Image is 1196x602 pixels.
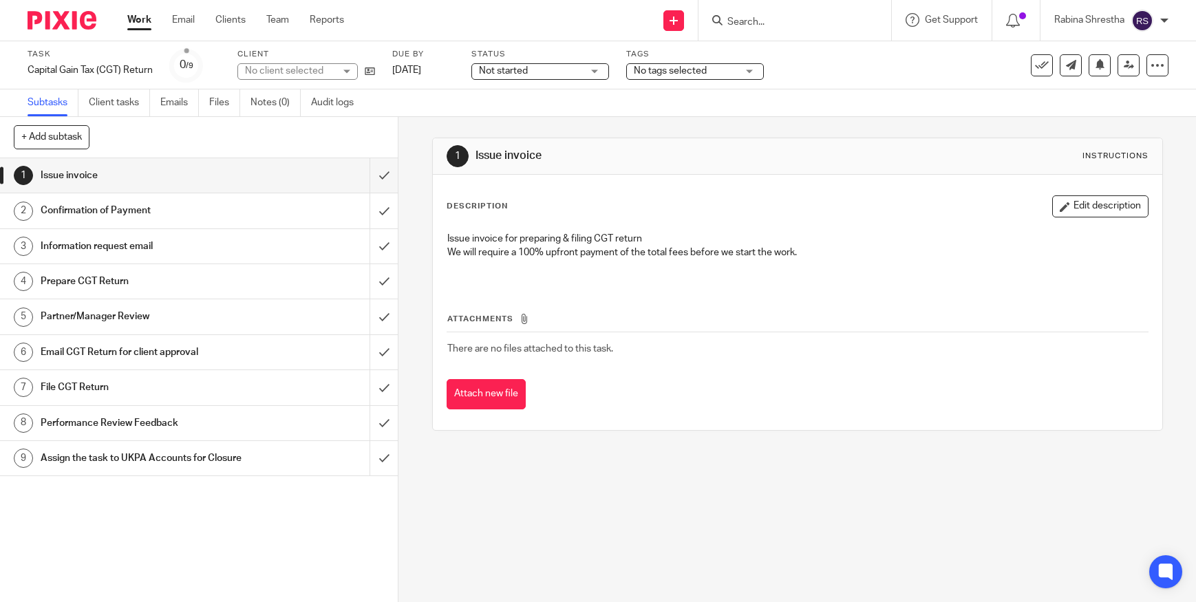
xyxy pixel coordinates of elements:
label: Client [237,49,375,60]
div: 7 [14,378,33,397]
label: Due by [392,49,454,60]
h1: Performance Review Feedback [41,413,251,433]
button: Edit description [1052,195,1149,217]
a: Files [209,89,240,116]
div: Instructions [1082,151,1149,162]
a: Client tasks [89,89,150,116]
p: Rabina Shrestha [1054,13,1124,27]
input: Search [726,17,850,29]
span: There are no files attached to this task. [447,344,613,354]
div: 6 [14,343,33,362]
a: Clients [215,13,246,27]
h1: Information request email [41,236,251,257]
div: 5 [14,308,33,327]
h1: Partner/Manager Review [41,306,251,327]
div: 4 [14,272,33,291]
span: No tags selected [634,66,707,76]
div: 1 [447,145,469,167]
div: 0 [180,57,193,73]
a: Email [172,13,195,27]
div: No client selected [245,64,334,78]
img: Pixie [28,11,96,30]
small: /9 [186,62,193,69]
label: Task [28,49,153,60]
div: 2 [14,202,33,221]
h1: Email CGT Return for client approval [41,342,251,363]
label: Tags [626,49,764,60]
p: We will require a 100% upfront payment of the total fees before we start the work. [447,246,1148,259]
h1: Assign the task to UKPA Accounts for Closure [41,448,251,469]
a: Work [127,13,151,27]
div: 9 [14,449,33,468]
span: Get Support [925,15,978,25]
div: 3 [14,237,33,256]
a: Subtasks [28,89,78,116]
a: Emails [160,89,199,116]
span: Not started [479,66,528,76]
img: svg%3E [1131,10,1153,32]
label: Status [471,49,609,60]
a: Notes (0) [250,89,301,116]
a: Reports [310,13,344,27]
h1: Prepare CGT Return [41,271,251,292]
div: 8 [14,413,33,433]
p: Description [447,201,508,212]
h1: File CGT Return [41,377,251,398]
h1: Issue invoice [476,149,826,163]
div: Capital Gain Tax (CGT) Return [28,63,153,77]
p: Issue invoice for preparing & filing CGT return [447,232,1148,246]
h1: Confirmation of Payment [41,200,251,221]
a: Team [266,13,289,27]
h1: Issue invoice [41,165,251,186]
div: 1 [14,166,33,185]
button: Attach new file [447,379,526,410]
a: Audit logs [311,89,364,116]
button: + Add subtask [14,125,89,149]
span: Attachments [447,315,513,323]
span: [DATE] [392,65,421,75]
